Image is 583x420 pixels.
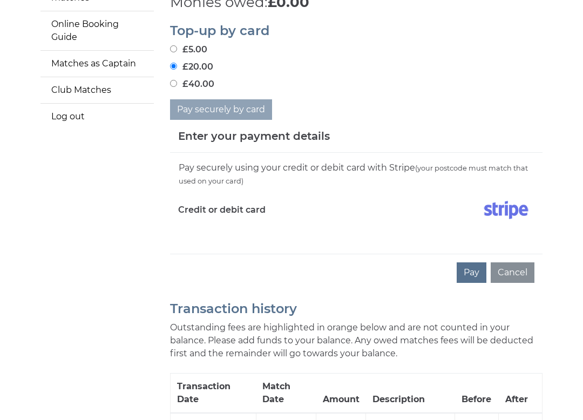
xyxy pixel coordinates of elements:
p: Outstanding fees are highlighted in orange below and are not counted in your balance. Please add ... [170,321,543,360]
h5: Enter your payment details [178,128,330,144]
label: Credit or debit card [178,197,266,223]
button: Pay [457,262,486,283]
div: Pay securely using your credit or debit card with Stripe [178,161,534,188]
input: £20.00 [170,63,177,70]
a: Matches as Captain [40,51,154,77]
h2: Transaction history [170,302,543,316]
th: Match Date [256,374,316,414]
button: Cancel [491,262,534,283]
th: Amount [316,374,366,414]
h2: Top-up by card [170,24,543,38]
input: £40.00 [170,80,177,87]
label: £40.00 [170,78,214,91]
a: Online Booking Guide [40,11,154,50]
button: Pay securely by card [170,99,272,120]
input: £5.00 [170,45,177,52]
iframe: Secure card payment input frame [178,228,534,237]
a: Club Matches [40,77,154,103]
th: Before [455,374,499,414]
label: £20.00 [170,60,213,73]
label: £5.00 [170,43,207,56]
th: Description [366,374,455,414]
th: After [499,374,543,414]
th: Transaction Date [171,374,256,414]
a: Log out [40,104,154,130]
